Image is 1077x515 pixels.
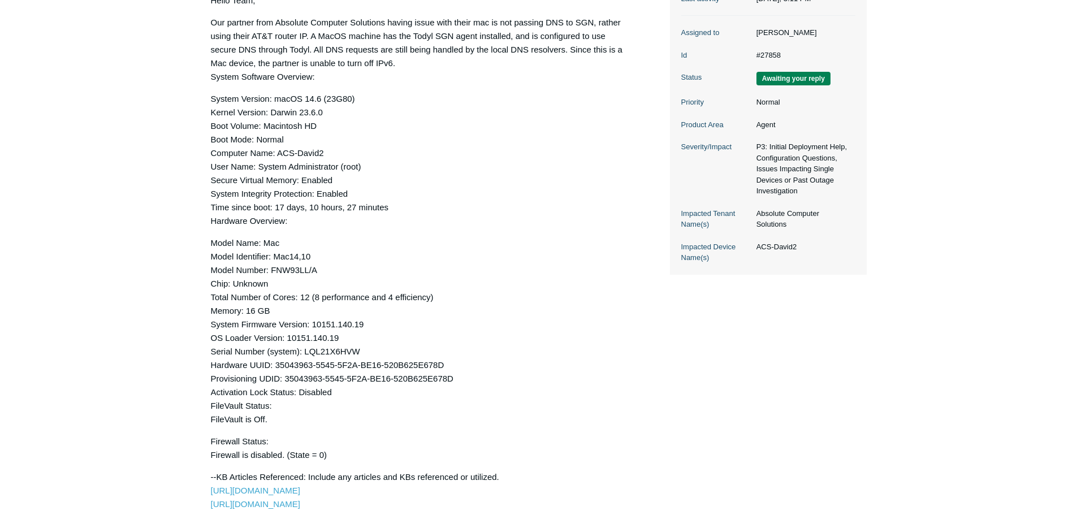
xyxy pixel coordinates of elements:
dd: Absolute Computer Solutions [751,208,855,230]
dd: ACS-David2 [751,241,855,253]
p: --KB Articles Referenced: Include any articles and KBs referenced or utilized. [211,470,633,511]
p: Firewall Status: Firewall is disabled. (State = 0) [211,435,633,462]
dd: Agent [751,119,855,131]
dt: Status [681,72,751,83]
dd: P3: Initial Deployment Help, Configuration Questions, Issues Impacting Single Devices or Past Out... [751,141,855,197]
dt: Impacted Device Name(s) [681,241,751,263]
dt: Id [681,50,751,61]
dd: [PERSON_NAME] [751,27,855,38]
dt: Impacted Tenant Name(s) [681,208,751,230]
a: [URL][DOMAIN_NAME] [211,499,300,509]
dt: Product Area [681,119,751,131]
a: [URL][DOMAIN_NAME] [211,486,300,495]
dt: Assigned to [681,27,751,38]
p: System Version: macOS 14.6 (23G80) Kernel Version: Darwin 23.6.0 Boot Volume: Macintosh HD Boot M... [211,92,633,228]
dd: Normal [751,97,855,108]
span: We are waiting for you to respond [756,72,831,85]
dt: Priority [681,97,751,108]
dd: #27858 [751,50,855,61]
p: Model Name: Mac Model Identifier: Mac14,10 Model Number: FNW93LL/A Chip: Unknown Total Number of ... [211,236,633,426]
dt: Severity/Impact [681,141,751,153]
p: Our partner from Absolute Computer Solutions having issue with their mac is not passing DNS to SG... [211,16,633,84]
